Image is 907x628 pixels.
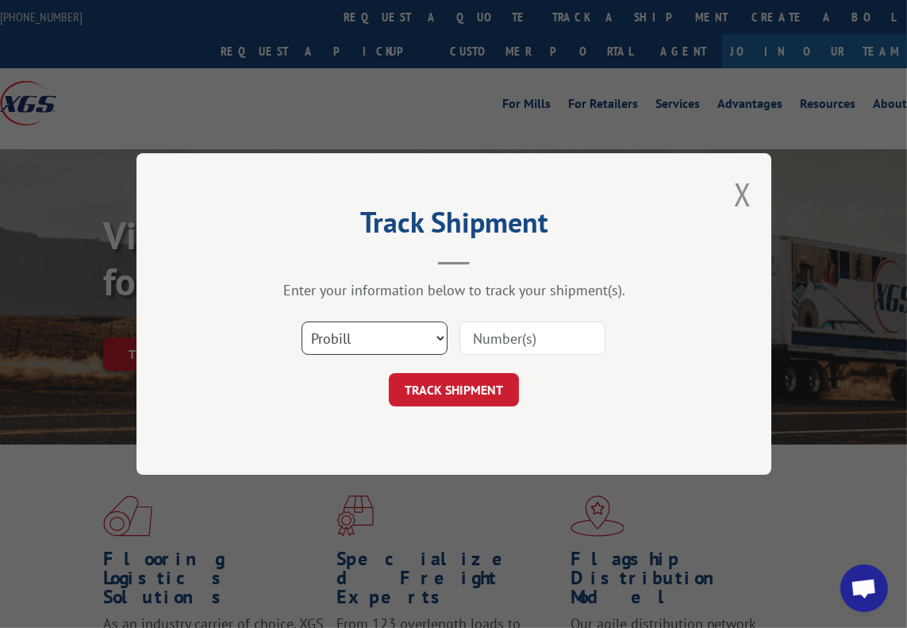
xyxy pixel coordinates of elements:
h2: Track Shipment [216,211,692,241]
div: Enter your information below to track your shipment(s). [216,281,692,299]
input: Number(s) [459,322,605,355]
div: Open chat [840,564,888,612]
button: Close modal [734,173,751,215]
button: TRACK SHIPMENT [389,373,519,406]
